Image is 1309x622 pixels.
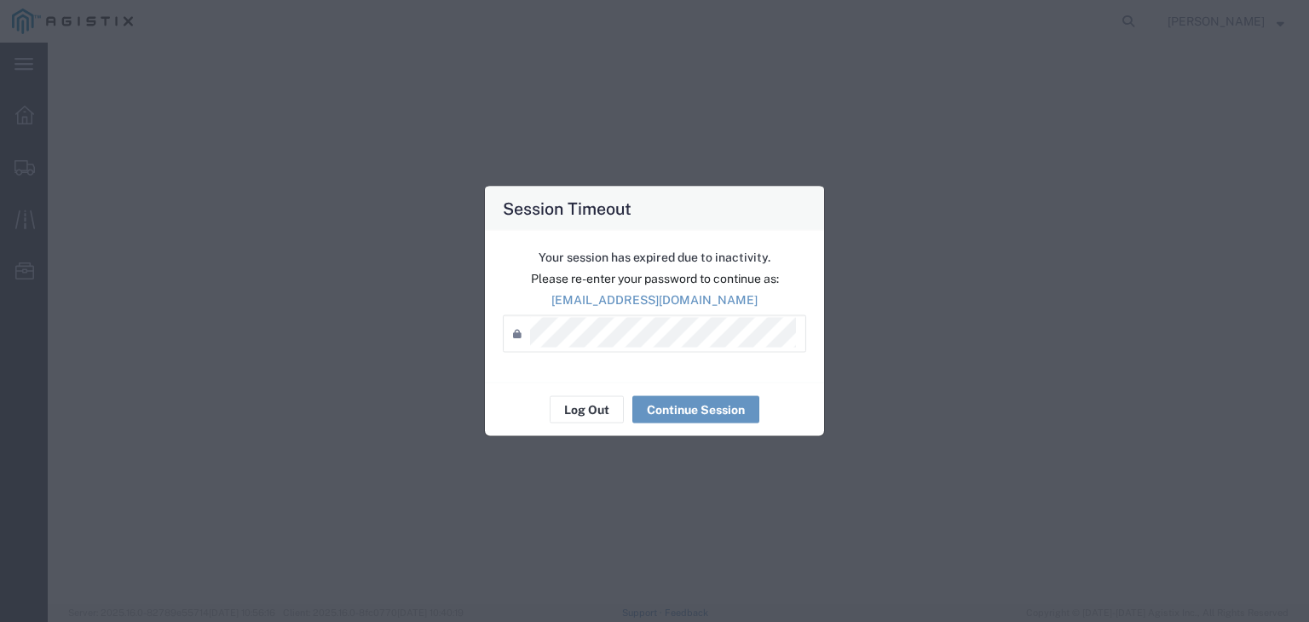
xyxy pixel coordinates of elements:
button: Continue Session [632,396,759,423]
h4: Session Timeout [503,196,631,221]
p: [EMAIL_ADDRESS][DOMAIN_NAME] [503,291,806,309]
p: Your session has expired due to inactivity. [503,249,806,267]
button: Log Out [550,396,624,423]
p: Please re-enter your password to continue as: [503,270,806,288]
